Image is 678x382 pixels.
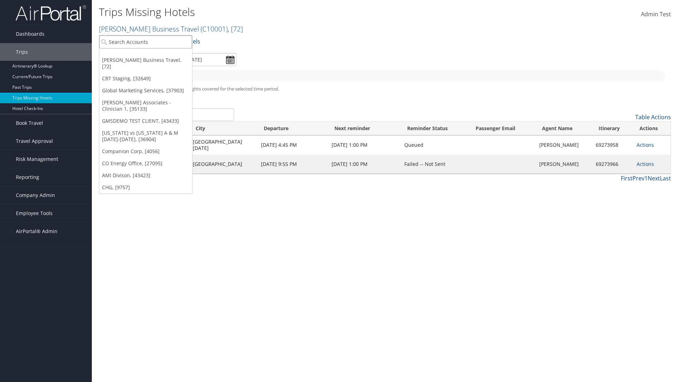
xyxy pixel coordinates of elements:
a: [PERSON_NAME] Business Travel [99,24,243,34]
input: [DATE] - [DATE] [162,53,237,66]
p: Filter: [99,37,480,46]
span: Trips [16,43,28,61]
span: Admin Test [641,10,671,18]
th: Actions [633,122,671,135]
span: ( C10001 ) [201,24,228,34]
span: Travel Approval [16,132,53,150]
td: [GEOGRAPHIC_DATA][DATE] [189,135,257,155]
a: CBT Staging, [32649] [99,73,192,85]
th: Passenger Email: activate to sort column ascending [469,122,536,135]
td: 69273958 [592,135,633,155]
a: GMSDEMO TEST CLIENT, [43433] [99,115,192,127]
td: Failed -- Not Sent [401,155,469,174]
a: Table Actions [635,113,671,121]
td: Queued [401,135,469,155]
a: First [621,174,632,182]
span: AirPortal® Admin [16,222,58,240]
th: Agent Name [536,122,592,135]
span: Reporting [16,168,39,186]
a: CHG, [9757] [99,181,192,193]
td: [DATE] 9:55 PM [257,155,328,174]
th: Departure: activate to sort column ascending [257,122,328,135]
td: [PERSON_NAME] [536,135,592,155]
span: Book Travel [16,114,43,132]
td: [DATE] 4:45 PM [257,135,328,155]
th: Next reminder [328,122,401,135]
td: [DATE] 1:00 PM [328,135,401,155]
td: [PERSON_NAME] [536,155,592,174]
a: Prev [632,174,644,182]
h1: Trips Missing Hotels [99,5,480,19]
span: , [ 72 ] [228,24,243,34]
span: Employee Tools [16,204,53,222]
a: Companion Corp, [4056] [99,145,192,157]
a: Admin Test [641,4,671,25]
a: Actions [637,141,654,148]
input: Search Accounts [99,35,192,48]
a: [PERSON_NAME] Business Travel, [72] [99,54,192,73]
a: Global Marketing Services, [37903] [99,85,192,97]
a: [PERSON_NAME] Associates - Clinician 1, [35133] [99,97,192,115]
a: [US_STATE] vs [US_STATE] A & M [DATE]-[DATE], [36904] [99,127,192,145]
a: Actions [637,161,654,167]
a: CO Energy Office, [27095] [99,157,192,169]
a: Next [648,174,660,182]
span: Company Admin [16,186,55,204]
a: Last [660,174,671,182]
span: Risk Management [16,150,58,168]
span: Dashboards [16,25,44,43]
td: [DATE] 1:00 PM [328,155,401,174]
img: airportal-logo.png [16,5,86,21]
th: City: activate to sort column ascending [189,122,257,135]
th: Reminder Status [401,122,469,135]
h5: * progress bar represents overnights covered for the selected time period. [104,86,666,92]
th: Itinerary [592,122,633,135]
td: 69273966 [592,155,633,174]
a: 1 [644,174,648,182]
td: [GEOGRAPHIC_DATA] [189,155,257,174]
a: AMI Divison, [43423] [99,169,192,181]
